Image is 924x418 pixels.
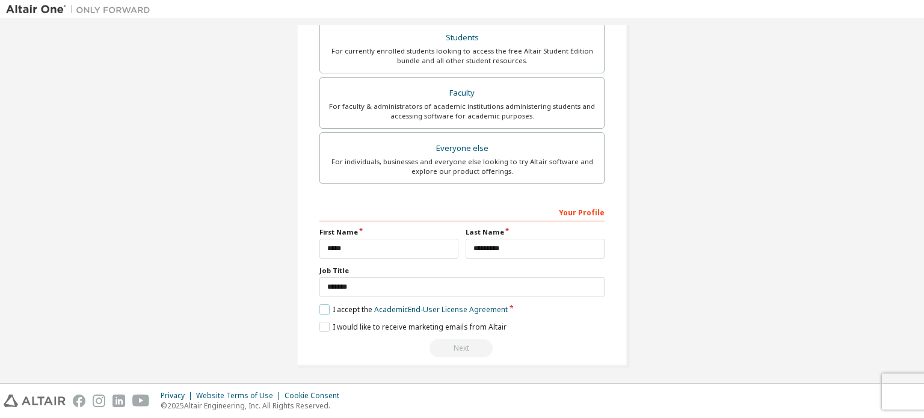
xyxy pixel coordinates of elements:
[196,391,285,401] div: Website Terms of Use
[161,391,196,401] div: Privacy
[6,4,156,16] img: Altair One
[285,391,346,401] div: Cookie Consent
[93,395,105,407] img: instagram.svg
[466,227,605,237] label: Last Name
[73,395,85,407] img: facebook.svg
[4,395,66,407] img: altair_logo.svg
[374,304,508,315] a: Academic End-User License Agreement
[112,395,125,407] img: linkedin.svg
[319,322,507,332] label: I would like to receive marketing emails from Altair
[327,102,597,121] div: For faculty & administrators of academic institutions administering students and accessing softwa...
[327,140,597,157] div: Everyone else
[327,29,597,46] div: Students
[319,339,605,357] div: Read and acccept EULA to continue
[132,395,150,407] img: youtube.svg
[319,227,458,237] label: First Name
[327,85,597,102] div: Faculty
[327,157,597,176] div: For individuals, businesses and everyone else looking to try Altair software and explore our prod...
[161,401,346,411] p: © 2025 Altair Engineering, Inc. All Rights Reserved.
[319,202,605,221] div: Your Profile
[319,304,508,315] label: I accept the
[327,46,597,66] div: For currently enrolled students looking to access the free Altair Student Edition bundle and all ...
[319,266,605,275] label: Job Title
